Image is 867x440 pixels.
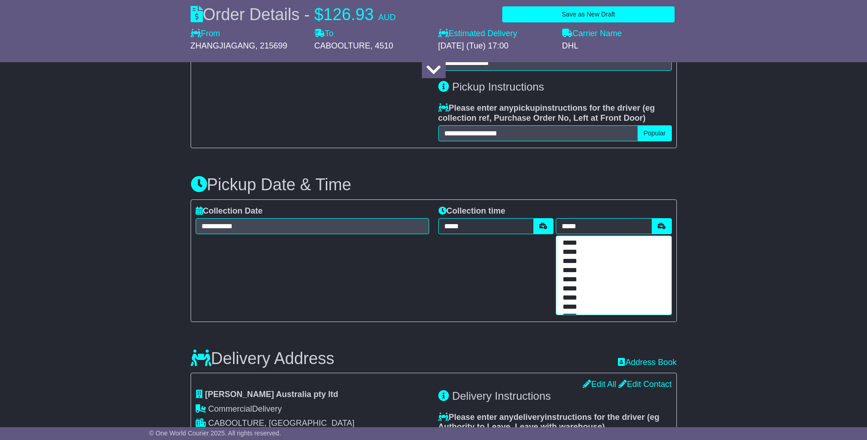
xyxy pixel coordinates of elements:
label: Please enter any instructions for the driver ( ) [438,103,672,123]
span: Commercial [208,404,252,413]
h3: Pickup Date & Time [191,176,677,194]
span: © One World Courier 2025. All rights reserved. [149,429,281,437]
span: $ [314,5,324,24]
label: To [314,29,334,39]
label: Collection time [438,206,505,216]
span: Pickup Instructions [452,80,544,93]
span: AUD [378,13,396,22]
label: Collection Date [196,206,263,216]
span: pickup [514,103,540,113]
div: Order Details - [191,5,396,24]
span: [PERSON_NAME] Australia pty ltd [205,390,338,399]
span: delivery [514,413,545,422]
button: Popular [638,125,671,141]
span: , 215699 [255,41,287,50]
label: Carrier Name [562,29,622,39]
label: Please enter any instructions for the driver ( ) [438,413,672,432]
label: Estimated Delivery [438,29,553,39]
span: Delivery Instructions [452,390,551,402]
div: [DATE] (Tue) 17:00 [438,41,553,51]
div: DHL [562,41,677,51]
a: Edit Contact [618,380,671,389]
span: CABOOLTURE [314,41,371,50]
label: From [191,29,220,39]
span: ZHANGJIAGANG [191,41,255,50]
span: eg collection ref, Purchase Order No, Left at Front Door [438,103,655,123]
h3: Delivery Address [191,349,335,368]
span: , 4510 [370,41,393,50]
span: CABOOLTURE, [GEOGRAPHIC_DATA] [208,419,355,428]
span: eg Authority to Leave, Leave with warehouse [438,413,660,432]
a: Edit All [583,380,616,389]
a: Address Book [618,358,676,367]
button: Save as New Draft [502,6,674,22]
span: 126.93 [324,5,374,24]
div: Delivery [196,404,429,414]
